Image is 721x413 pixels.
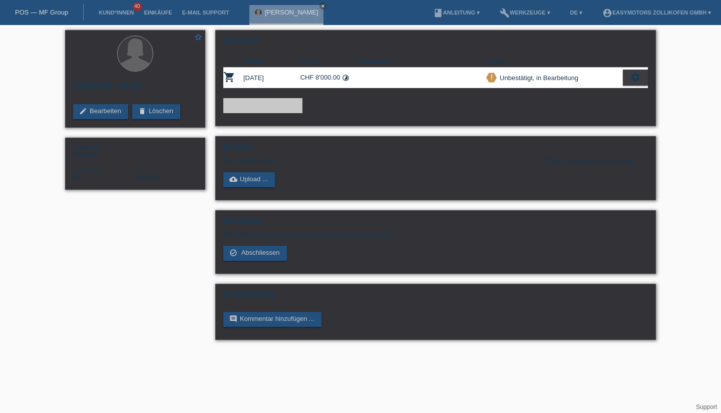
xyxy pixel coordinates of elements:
[428,10,485,16] a: bookAnleitung ▾
[357,56,486,68] th: Kommentar
[132,104,180,119] a: deleteLöschen
[602,8,612,18] i: account_circle
[500,8,510,18] i: build
[135,174,159,181] span: Deutsch
[73,81,197,96] h2: [PERSON_NAME]
[73,167,101,173] span: Nationalität
[133,3,142,11] span: 40
[319,3,326,10] a: close
[696,403,717,410] a: Support
[223,36,648,51] h2: Einkäufe
[241,249,280,256] span: Abschliessen
[243,68,300,88] td: [DATE]
[15,9,68,16] a: POS — MF Group
[433,8,443,18] i: book
[630,72,641,83] i: settings
[320,4,325,9] i: close
[597,10,716,16] a: account_circleEasymotors Zollikofen GmbH ▾
[79,107,87,115] i: edit
[229,249,237,257] i: check_circle_outline
[73,144,101,150] span: Geschlecht
[138,107,146,115] i: delete
[497,73,578,83] div: Unbestätigt, in Bearbeitung
[223,216,648,231] h2: Workflow
[342,74,349,82] i: Fixe Raten (48 Raten)
[73,104,128,119] a: editBearbeiten
[488,74,495,81] i: priority_high
[135,167,156,173] span: Sprache
[229,315,237,323] i: comment
[223,142,648,157] h2: Dateien
[223,172,275,187] a: cloud_uploadUpload ...
[223,71,235,83] i: POSP00026929
[223,157,529,164] div: Noch keine Dateien
[223,246,287,261] a: check_circle_outline Abschliessen
[542,157,648,165] div: Keine Dokumente notwendig
[223,312,321,327] a: commentKommentar hinzufügen ...
[229,101,237,109] i: add_shopping_cart
[300,56,357,68] th: Betrag
[177,10,234,16] a: E-Mail Support
[94,10,139,16] a: Kund*innen
[486,56,623,68] th: Status
[300,68,357,88] td: CHF 8'000.00
[243,56,300,68] th: Datum
[194,33,203,43] a: star_border
[223,231,648,238] p: Der Einkauf ist noch offen und muss abgeschlossen werden.
[139,10,177,16] a: Einkäufe
[565,10,587,16] a: DE ▾
[542,157,550,165] i: info_outline
[223,98,302,113] a: add_shopping_cartEinkauf hinzufügen
[194,33,203,42] i: star_border
[229,175,237,183] i: cloud_upload
[495,10,555,16] a: buildWerkzeuge ▾
[73,143,135,158] div: Weiblich
[265,9,318,16] a: [PERSON_NAME]
[223,289,648,304] h2: Kommentare
[73,174,83,181] span: Schweiz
